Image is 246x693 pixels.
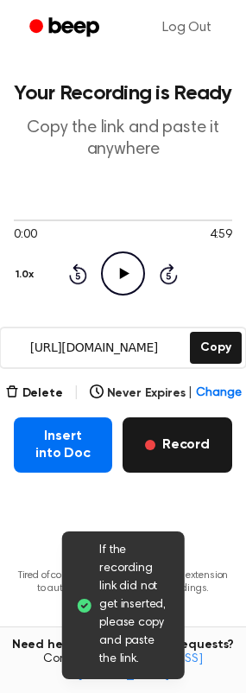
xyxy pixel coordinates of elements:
[210,226,232,245] span: 4:59
[5,385,63,403] button: Delete
[78,653,203,681] a: [EMAIL_ADDRESS][DOMAIN_NAME]
[14,417,112,473] button: Insert into Doc
[14,226,36,245] span: 0:00
[14,260,40,289] button: 1.0x
[14,569,232,595] p: Tired of copying and pasting? Use the extension to automatically insert your recordings.
[145,7,229,48] a: Log Out
[10,652,236,683] span: Contact us
[90,385,242,403] button: Never Expires|Change
[14,118,232,161] p: Copy the link and paste it anywhere
[17,11,115,45] a: Beep
[188,385,192,403] span: |
[123,417,232,473] button: Record
[196,385,241,403] span: Change
[14,83,232,104] h1: Your Recording is Ready
[73,383,79,404] span: |
[99,542,171,669] span: If the recording link did not get inserted, please copy and paste the link.
[190,332,241,364] button: Copy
